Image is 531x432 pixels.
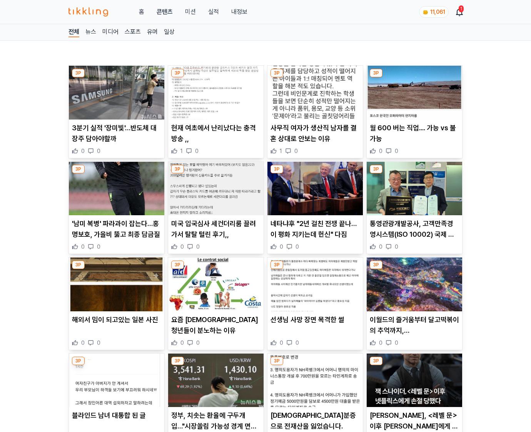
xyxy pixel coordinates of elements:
[171,314,260,336] p: 요즘 [DEMOGRAPHIC_DATA] 청년들이 분노하는 이유
[370,410,459,432] p: [PERSON_NAME], <레벨 문> 이후 [PERSON_NAME]에게 손절 당함
[280,243,283,251] span: 0
[271,165,283,173] div: 3P
[271,218,360,240] p: 네타냐후 "2년 걸친 전쟁 끝나…이 평화 지키는데 헌신" 다짐
[367,258,462,311] img: 이월드의 즐거움부터 달고떡볶이의 추억까지, 대구 달서구에서 보내는 하루
[68,161,165,254] div: 3P '남미 복병' 파라과이 잡는다…홍명보호, 가을비 뚫고 최종 담금질 '남미 복병' 파라과이 잡는다…홍명보호, 가을비 뚫고 최종 담금질 0 0
[280,339,283,347] span: 0
[81,147,85,155] span: 0
[267,161,363,254] div: 3P 네타냐후 "2년 걸친 전쟁 끝나…이 평화 지키는데 헌신" 다짐 네타냐후 "2년 걸친 전쟁 끝나…이 평화 지키는데 헌신" 다짐 0 0
[68,65,165,158] div: 3P 3분기 실적 '장미빛'…반도체 대장주 담아야할까 3분기 실적 '장미빛'…반도체 대장주 담아야할까 0 0
[296,339,299,347] span: 0
[68,257,165,350] div: 3P 해외서 밈이 되고있는 일본 사진 해외서 밈이 되고있는 일본 사진 0 0
[422,9,429,15] img: coin
[395,339,398,347] span: 0
[72,261,85,269] div: 3P
[69,66,164,120] img: 3분기 실적 '장미빛'…반도체 대장주 담아야할까
[370,165,382,173] div: 3P
[139,7,144,17] a: 홈
[69,354,164,407] img: 블라인드 남녀 대통합 된 글
[231,7,247,17] a: 내정보
[370,357,382,365] div: 3P
[271,261,283,269] div: 3P
[196,243,200,251] span: 0
[72,218,161,240] p: '남미 복병' 파라과이 잡는다…홍명보호, 가을비 뚫고 최종 담금질
[180,243,184,251] span: 0
[81,339,85,347] span: 0
[366,161,463,254] div: 3P 통영관광개발공사, 고객만족경영시스템(ISO 10002) 국제 표준인증 취득 통영관광개발공사, 고객만족경영시스템(ISO 10002) 국제 표준인증 취득 0 0
[168,354,264,407] img: 정부, 치솟는 환율에 구두개입…"시장쏠림 가능성 경계 면밀 모니터링"
[280,147,282,155] span: 1
[267,65,363,158] div: 3P 사무직 여자가 생산직 남자를 결혼 상대로 안보는 이유 사무직 여자가 생산직 남자를 결혼 상대로 안보는 이유 1 0
[195,147,199,155] span: 0
[72,357,85,365] div: 3P
[168,161,264,254] div: 3P 미국 입국심사 세컨더리룸 끌려가서 탈탈 털린 후기,, 미국 입국심사 세컨더리룸 끌려가서 탈탈 털린 후기,, 0 0
[157,7,173,17] a: 콘텐츠
[379,339,382,347] span: 0
[456,7,463,17] a: 1
[69,258,164,311] img: 해외서 밈이 되고있는 일본 사진
[271,123,360,144] p: 사무직 여자가 생산직 남자를 결혼 상대로 안보는 이유
[271,410,360,432] p: [DEMOGRAPHIC_DATA]분증으로 전재산을 잃었습니다.
[168,257,264,350] div: 3P 요즘 프랑스 청년들이 분노하는 이유 요즘 [DEMOGRAPHIC_DATA] 청년들이 분노하는 이유 0 0
[271,314,360,325] p: 선생님 사망 장면 목격한 썰
[180,339,184,347] span: 0
[208,7,219,17] a: 실적
[366,257,463,350] div: 3P 이월드의 즐거움부터 달고떡볶이의 추억까지, 대구 달서구에서 보내는 하루 이월드의 즐거움부터 달고떡볶이의 추억까지, [GEOGRAPHIC_DATA]에서 보내는 하루 0 0
[367,162,462,216] img: 통영관광개발공사, 고객만족경영시스템(ISO 10002) 국제 표준인증 취득
[168,65,264,158] div: 3P 현재 여초에서 난리났다는 충격 방송 ,, 현재 여초에서 난리났다는 충격 방송 ,, 1 0
[72,123,161,144] p: 3분기 실적 '장미빛'…반도체 대장주 담아야할까
[367,66,462,120] img: 월 600 버는 직업.... 가능 vs 불가능
[97,243,100,251] span: 0
[267,257,363,350] div: 3P 선생님 사망 장면 목격한 썰 선생님 사망 장면 목격한 썰 0 0
[171,410,260,432] p: 정부, 치솟는 환율에 구두개입…"시장쏠림 가능성 경계 면밀 모니터링"
[68,7,108,17] img: 티끌링
[102,27,119,37] a: 미디어
[395,147,398,155] span: 0
[72,410,161,421] p: 블라인드 남녀 대통합 된 글
[72,165,85,173] div: 3P
[196,339,200,347] span: 0
[296,243,299,251] span: 0
[171,165,184,173] div: 3P
[185,7,196,17] button: 미션
[97,339,100,347] span: 0
[379,147,382,155] span: 0
[72,314,161,325] p: 해외서 밈이 되고있는 일본 사진
[97,147,100,155] span: 0
[68,27,79,37] a: 전체
[267,354,363,407] img: 위조신분증으로 전재산을 잃었습니다.
[271,357,283,365] div: 3P
[171,261,184,269] div: 3P
[370,261,382,269] div: 3P
[370,123,459,144] p: 월 600 버는 직업.... 가능 vs 불가능
[69,162,164,216] img: '남미 복병' 파라과이 잡는다…홍명보호, 가을비 뚫고 최종 담금질
[147,27,158,37] a: 유머
[171,69,184,77] div: 3P
[180,147,183,155] span: 1
[370,314,459,336] p: 이월드의 즐거움부터 달고떡볶이의 추억까지, [GEOGRAPHIC_DATA]에서 보내는 하루
[125,27,141,37] a: 스포츠
[168,162,264,216] img: 미국 입국심사 세컨더리룸 끌려가서 탈탈 털린 후기,,
[430,9,445,15] span: 11,061
[294,147,298,155] span: 0
[370,218,459,240] p: 통영관광개발공사, 고객만족경영시스템(ISO 10002) 국제 표준인증 취득
[267,258,363,311] img: 선생님 사망 장면 목격한 썰
[171,218,260,240] p: 미국 입국심사 세컨더리룸 끌려가서 탈탈 털린 후기,,
[168,258,264,311] img: 요즘 프랑스 청년들이 분노하는 이유
[72,69,85,77] div: 3P
[267,66,363,120] img: 사무직 여자가 생산직 남자를 결혼 상대로 안보는 이유
[171,357,184,365] div: 3P
[379,243,382,251] span: 0
[164,27,175,37] a: 일상
[267,162,363,216] img: 네타냐후 "2년 걸친 전쟁 끝나…이 평화 지키는데 헌신" 다짐
[395,243,398,251] span: 0
[367,354,462,407] img: 잭 스나이더, <레벨 문> 이후 넷플릭스에게 손절 당함
[271,69,283,77] div: 3P
[419,6,447,18] a: coin 11,061
[370,69,382,77] div: 3P
[171,123,260,144] p: 현재 여초에서 난리났다는 충격 방송 ,,
[459,5,464,12] div: 1
[81,243,85,251] span: 0
[168,66,264,120] img: 현재 여초에서 난리났다는 충격 방송 ,,
[85,27,96,37] a: 뉴스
